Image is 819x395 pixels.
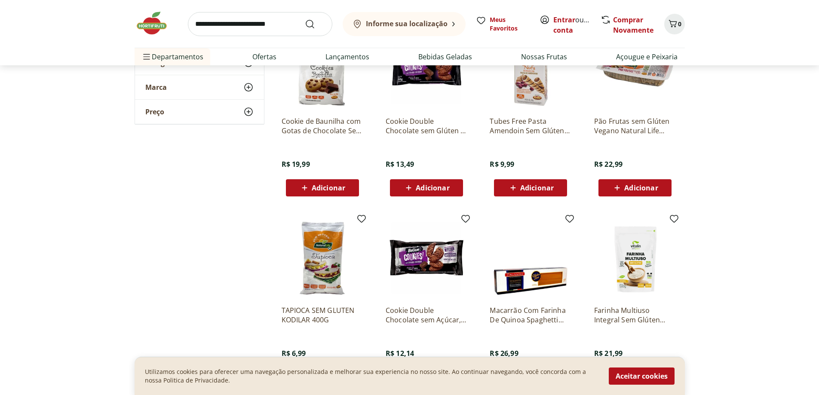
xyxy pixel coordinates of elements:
[490,15,529,33] span: Meus Favoritos
[418,52,472,62] a: Bebidas Geladas
[135,10,178,36] img: Hortifruti
[553,15,592,35] span: ou
[135,100,264,124] button: Preço
[343,12,466,36] button: Informe sua localização
[386,349,414,358] span: R$ 12,14
[476,15,529,33] a: Meus Favoritos
[145,367,598,385] p: Utilizamos cookies para oferecer uma navegação personalizada e melhorar sua experiencia no nosso ...
[594,306,676,325] a: Farinha Multiuso Integral Sem Glúten Vitalin 500g
[386,159,414,169] span: R$ 13,49
[386,28,467,110] img: Cookie Double Chocolate sem Glúten e sem Lactose Belive 80g
[490,116,571,135] a: Tubes Free Pasta Amendoin Sem Glúten Kodilar 50G
[386,116,467,135] a: Cookie Double Chocolate sem Glúten e sem Lactose Belive 80g
[386,306,467,325] a: Cookie Double Chocolate sem Açúcar, Glúten e Lactose Belive 67g
[252,52,276,62] a: Ofertas
[141,46,152,67] button: Menu
[616,52,678,62] a: Açougue e Peixaria
[282,28,363,110] img: Cookie de Baunilha com Gotas de Chocolate Sem Glúten Natural Life 180g
[416,184,449,191] span: Adicionar
[613,15,653,35] a: Comprar Novamente
[282,306,363,325] a: TAPIOCA SEM GLUTEN KODILAR 400G
[141,46,203,67] span: Departamentos
[594,159,623,169] span: R$ 22,99
[145,107,164,116] span: Preço
[521,52,567,62] a: Nossas Frutas
[282,159,310,169] span: R$ 19,99
[282,217,363,299] img: TAPIOCA SEM GLUTEN KODILAR 400G
[624,184,658,191] span: Adicionar
[490,217,571,299] img: Macarrão Com Farinha De Quinoa Spaghetti Sem Glúten Paganini Caixa 400G
[390,179,463,196] button: Adicionar
[286,179,359,196] button: Adicionar
[325,52,369,62] a: Lançamentos
[609,367,675,385] button: Aceitar cookies
[494,179,567,196] button: Adicionar
[386,217,467,299] img: Cookie Double Chocolate sem Açúcar, Glúten e Lactose Belive 67g
[145,83,167,92] span: Marca
[490,28,571,110] img: Tubes Free Pasta Amendoin Sem Glúten Kodilar 50G
[594,116,676,135] a: Pão Frutas sem Glúten Vegano Natural Life 220g
[366,19,448,28] b: Informe sua localização
[188,12,332,36] input: search
[594,217,676,299] img: Farinha Multiuso Integral Sem Glúten Vitalin 500g
[135,75,264,99] button: Marca
[490,306,571,325] a: Macarrão Com Farinha De Quinoa Spaghetti Sem Glúten Paganini Caixa 400G
[553,15,601,35] a: Criar conta
[594,28,676,110] img: Pão Frutas sem Glúten Vegano Natural Life 220g
[490,349,518,358] span: R$ 26,99
[305,19,325,29] button: Submit Search
[598,179,672,196] button: Adicionar
[553,15,575,24] a: Entrar
[312,184,345,191] span: Adicionar
[282,349,306,358] span: R$ 6,99
[594,349,623,358] span: R$ 21,99
[520,184,554,191] span: Adicionar
[282,116,363,135] a: Cookie de Baunilha com Gotas de Chocolate Sem Glúten Natural Life 180g
[490,159,514,169] span: R$ 9,99
[664,14,685,34] button: Carrinho
[678,20,681,28] span: 0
